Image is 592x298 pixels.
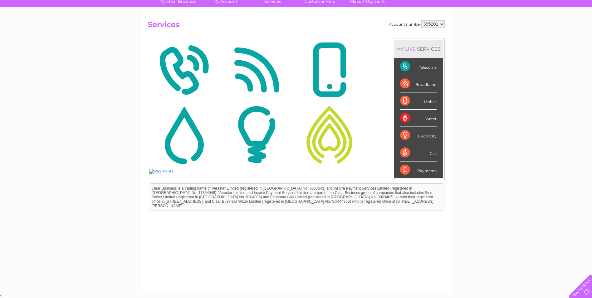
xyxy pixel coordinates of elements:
div: MY SERVICES [394,40,443,58]
a: Energy [498,27,511,31]
div: Telecoms [400,58,437,75]
img: Mobile [295,40,364,100]
img: logo.png [21,16,52,35]
div: Account number [389,20,445,28]
div: Clear Business is a trading name of Verastar Limited (registered in [GEOGRAPHIC_DATA] No. 3667643... [2,3,296,30]
div: Mobile [400,92,437,110]
a: Contact [550,27,566,31]
a: 0333 014 3131 [474,3,517,11]
img: Broadband [222,40,291,100]
div: Payments [400,161,437,178]
img: Telecoms [149,40,219,100]
a: Telecoms [515,27,534,31]
a: Water [482,27,494,31]
img: Electricity [222,104,291,165]
img: Water [149,104,219,165]
img: Payments [149,169,174,174]
div: Water [400,110,437,127]
a: Log out [571,27,586,31]
div: Broadband [400,75,437,92]
h2: Services [148,20,445,32]
div: Gas [400,144,437,161]
div: LIVE [404,46,417,52]
div: Electricity [400,127,437,144]
img: Gas [295,104,364,165]
a: Blog [538,27,547,31]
